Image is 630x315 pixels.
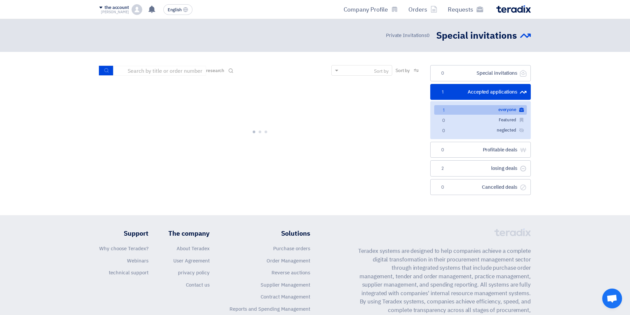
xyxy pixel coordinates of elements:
font: 0 [442,128,445,133]
font: 0 [441,147,444,152]
font: Accepted applications [468,88,517,96]
font: Support [124,228,148,238]
a: Profitable deals0 [430,142,531,158]
font: 0 [441,185,444,190]
a: technical support [109,269,148,276]
font: Requests [448,5,473,14]
a: Webinars [127,257,148,264]
a: Requests [442,2,488,17]
a: Supplier Management [261,281,310,289]
font: Sort by [374,68,389,75]
a: About Teradex [177,245,210,252]
img: profile_test.png [132,4,142,15]
font: 0 [427,32,430,39]
font: 1 [442,90,443,95]
font: Private Invitations [386,32,427,39]
a: Contact us [186,281,210,289]
font: Orders [408,5,427,14]
a: Order Management [267,257,310,264]
font: research [206,67,224,74]
a: Accepted applications1 [430,84,531,100]
font: Company Profile [344,5,388,14]
font: neglected [497,127,516,133]
a: Why choose Teradex? [99,245,148,252]
font: Sort by [396,67,410,74]
input: Search by title or order number [113,66,206,76]
a: Special invitations0 [430,65,531,81]
a: Reverse auctions [272,269,310,276]
font: Profitable deals [483,146,517,153]
font: 0 [441,71,444,76]
img: Teradix logo [496,5,531,13]
font: Cancelled deals [482,183,517,191]
font: Solutions [281,228,310,238]
font: 2 [441,166,444,171]
font: 0 [442,118,445,123]
font: [PERSON_NAME] [101,9,129,15]
font: Special invitations [436,29,517,43]
a: User Agreement [173,257,210,264]
a: privacy policy [178,269,210,276]
a: Orders [403,2,442,17]
font: 1 [443,108,444,113]
a: Open chat [602,289,622,308]
font: the account [105,4,129,11]
a: Cancelled deals0 [430,179,531,195]
a: Purchase orders [273,245,310,252]
a: Contract Management [261,293,310,300]
button: English [163,4,192,15]
font: losing deals [491,165,517,172]
a: Reports and Spending Management [230,305,310,313]
font: Featured [499,117,516,123]
a: losing deals2 [430,160,531,177]
font: The company [168,228,210,238]
font: English [168,7,182,13]
font: everyone [498,106,516,113]
font: Special invitations [477,69,517,77]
